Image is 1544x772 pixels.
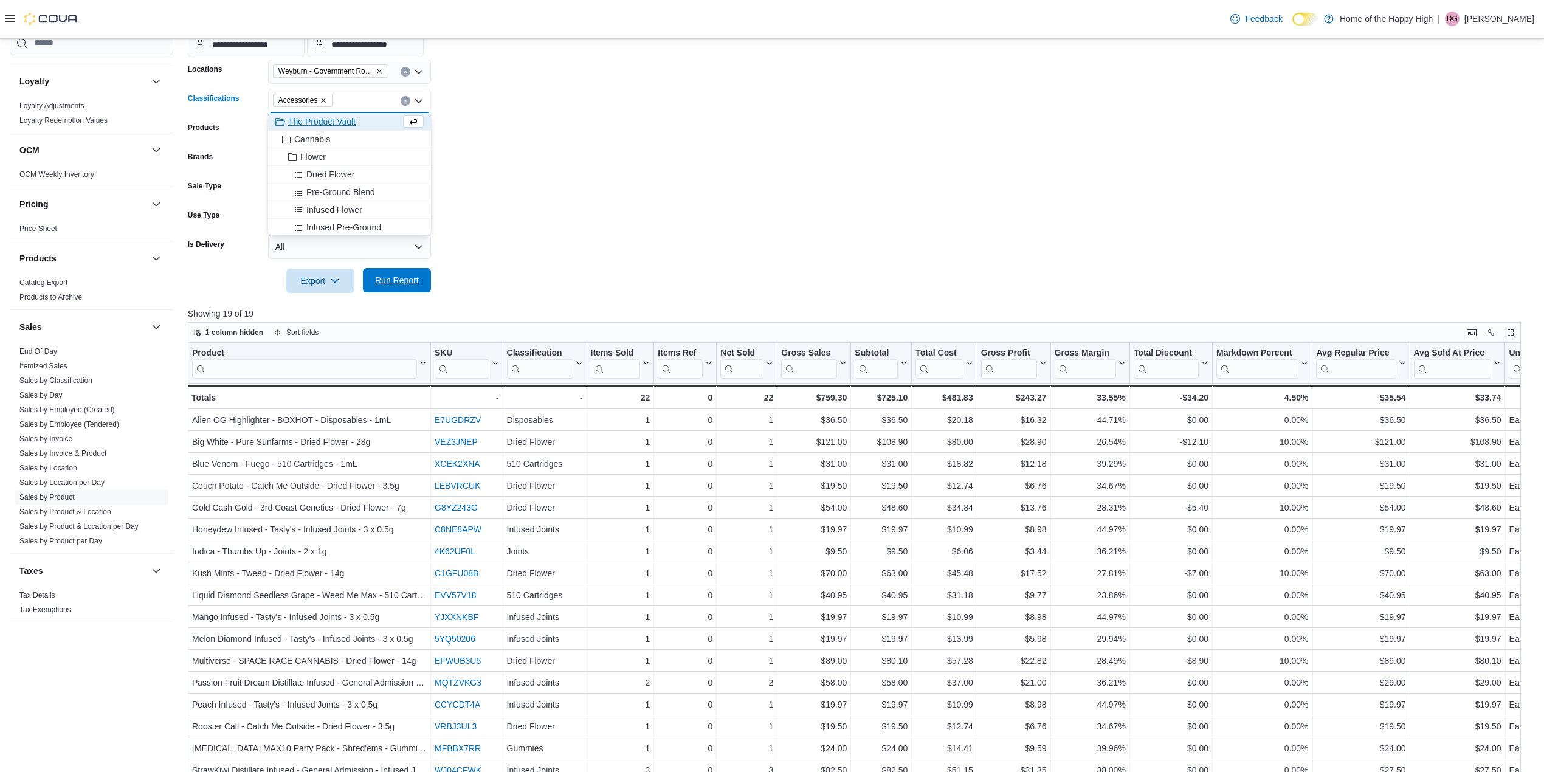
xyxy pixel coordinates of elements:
[1413,390,1501,405] div: $33.74
[19,223,57,233] span: Price Sheet
[19,449,106,457] a: Sales by Invoice & Product
[855,413,908,427] div: $36.50
[590,544,650,559] div: 1
[1225,7,1287,31] a: Feedback
[1134,413,1208,427] div: $0.00
[1464,12,1534,26] p: [PERSON_NAME]
[19,252,146,264] button: Products
[294,269,347,293] span: Export
[19,143,146,156] button: OCM
[1054,347,1115,359] div: Gross Margin
[1484,325,1498,340] button: Display options
[19,115,108,124] a: Loyalty Redemption Values
[915,347,973,378] button: Total Cost
[19,75,49,87] h3: Loyalty
[19,590,55,599] a: Tax Details
[1054,347,1125,378] button: Gross Margin
[1054,413,1125,427] div: 44.71%
[1413,347,1501,378] button: Avg Sold At Price
[720,413,773,427] div: 1
[19,115,108,125] span: Loyalty Redemption Values
[855,435,908,449] div: $108.90
[294,133,330,145] span: Cannabis
[1054,390,1125,405] div: 33.55%
[435,634,475,644] a: 5YQ50206
[1340,12,1433,26] p: Home of the Happy High
[19,376,92,384] a: Sales by Classification
[781,478,847,493] div: $19.50
[192,435,427,449] div: Big White - Pure Sunfarms - Dried Flower - 28g
[720,347,773,378] button: Net Sold
[19,463,77,472] a: Sales by Location
[1316,500,1405,515] div: $54.00
[401,96,410,106] button: Clear input
[1216,435,1308,449] div: 10.00%
[1413,457,1501,471] div: $31.00
[590,347,640,378] div: Items Sold
[435,437,478,447] a: VEZ3JNEP
[375,274,419,286] span: Run Report
[188,123,219,133] label: Products
[19,492,75,501] span: Sales by Product
[24,13,79,25] img: Cova
[188,94,240,103] label: Classifications
[1316,390,1405,405] div: $35.54
[915,500,973,515] div: $34.84
[915,544,973,559] div: $6.06
[435,347,489,378] div: SKU URL
[10,343,173,553] div: Sales
[435,743,481,753] a: MFBBX7RR
[1316,478,1405,493] div: $19.50
[1292,13,1318,26] input: Dark Mode
[19,564,43,576] h3: Taxes
[435,722,477,731] a: VRBJ3UL3
[306,204,362,216] span: Infused Flower
[781,544,847,559] div: $9.50
[1316,347,1396,359] div: Avg Regular Price
[781,347,837,359] div: Gross Sales
[1503,325,1518,340] button: Enter fullscreen
[19,320,146,333] button: Sales
[1134,390,1208,405] div: -$34.20
[1216,347,1298,359] div: Markdown Percent
[19,252,57,264] h3: Products
[414,96,424,106] button: Close list of options
[590,522,650,537] div: 1
[1413,500,1501,515] div: $48.60
[590,478,650,493] div: 1
[981,347,1036,378] div: Gross Profit
[300,151,326,163] span: Flower
[720,544,773,559] div: 1
[192,347,417,378] div: Product
[1413,347,1491,378] div: Avg Sold At Price
[1054,457,1125,471] div: 39.29%
[658,413,712,427] div: 0
[19,198,48,210] h3: Pricing
[1316,522,1405,537] div: $19.97
[1245,13,1282,25] span: Feedback
[781,522,847,537] div: $19.97
[268,201,431,219] button: Infused Flower
[188,308,1534,320] p: Showing 19 of 19
[658,347,703,359] div: Items Ref
[915,413,973,427] div: $20.18
[1316,435,1405,449] div: $121.00
[1216,390,1308,405] div: 4.50%
[506,522,582,537] div: Infused Joints
[19,433,72,443] span: Sales by Invoice
[658,347,703,378] div: Items Ref
[188,240,224,249] label: Is Delivery
[19,390,63,399] span: Sales by Day
[506,413,582,427] div: Disposables
[915,457,973,471] div: $18.82
[590,457,650,471] div: 1
[188,33,305,57] input: Press the down key to open a popover containing a calendar.
[306,168,354,181] span: Dried Flower
[19,101,84,109] a: Loyalty Adjustments
[306,221,381,233] span: Infused Pre-Ground
[288,115,356,128] span: The Product Vault
[720,500,773,515] div: 1
[506,347,582,378] button: Classification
